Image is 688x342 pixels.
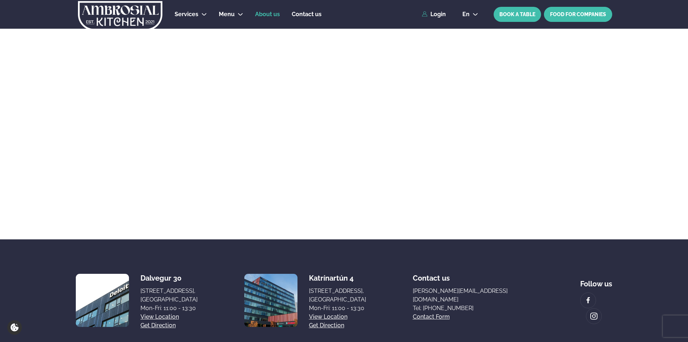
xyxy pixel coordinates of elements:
[413,313,450,321] a: Contact form
[7,320,22,335] a: Cookie settings
[292,11,322,18] span: Contact us
[586,309,601,324] a: image alt
[77,1,163,31] img: logo
[255,10,280,19] a: About us
[140,313,179,321] a: View location
[580,274,612,288] div: Follow us
[140,287,198,304] div: [STREET_ADDRESS], [GEOGRAPHIC_DATA]
[309,313,347,321] a: View location
[413,287,534,304] a: [PERSON_NAME][EMAIL_ADDRESS][DOMAIN_NAME]
[590,312,598,320] img: image alt
[175,11,198,18] span: Services
[544,7,612,22] a: FOOD FOR COMPANIES
[309,321,344,330] a: Get direction
[584,296,592,305] img: image alt
[175,10,198,19] a: Services
[140,304,198,313] div: Mon-Fri: 11:00 - 13:30
[140,274,198,282] div: Dalvegur 30
[219,11,235,18] span: Menu
[309,274,366,282] div: Katrínartún 4
[309,287,366,304] div: [STREET_ADDRESS], [GEOGRAPHIC_DATA]
[76,274,129,327] img: image alt
[422,11,446,18] a: Login
[413,304,534,313] a: Tel: [PHONE_NUMBER]
[413,268,450,282] span: Contact us
[457,11,484,17] button: en
[581,293,596,308] a: image alt
[292,10,322,19] a: Contact us
[462,11,470,17] span: en
[255,11,280,18] span: About us
[494,7,541,22] button: BOOK A TABLE
[219,10,235,19] a: Menu
[140,321,176,330] a: Get direction
[309,304,366,313] div: Mon-Fri: 11:00 - 13:30
[244,274,297,327] img: image alt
